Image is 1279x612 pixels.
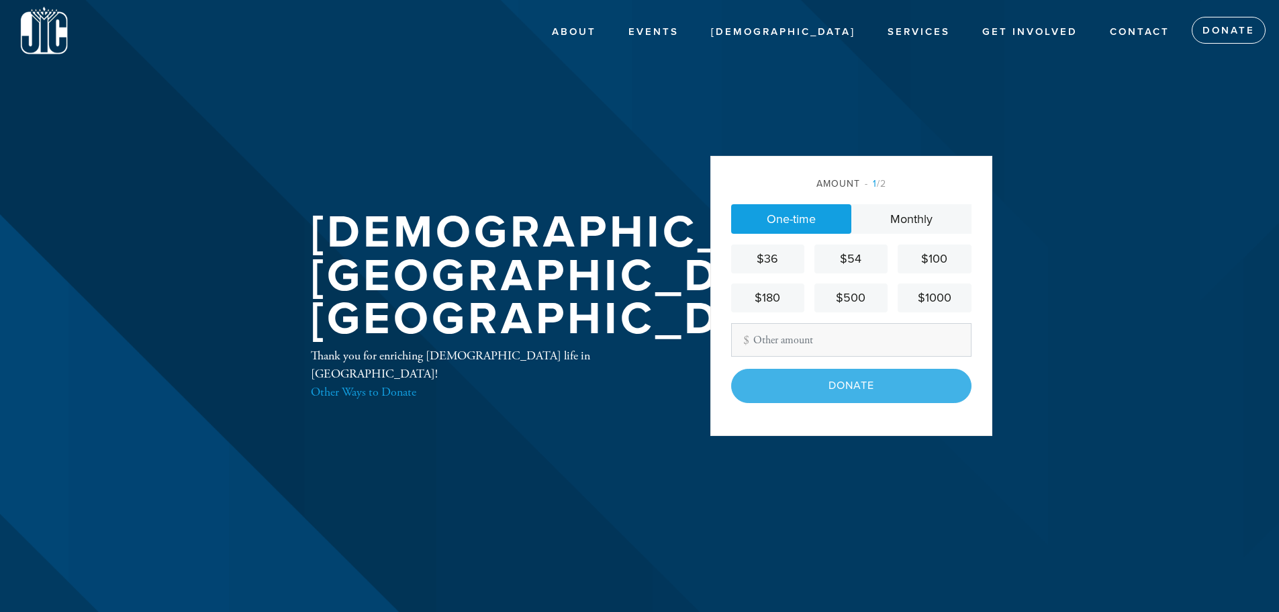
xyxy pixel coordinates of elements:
a: Events [618,19,689,45]
a: $180 [731,283,804,312]
a: [DEMOGRAPHIC_DATA] [701,19,865,45]
a: $36 [731,245,804,273]
a: Services [878,19,960,45]
h1: [DEMOGRAPHIC_DATA][GEOGRAPHIC_DATA] [GEOGRAPHIC_DATA] [311,211,872,341]
input: Other amount [731,323,972,357]
a: $1000 [898,283,971,312]
div: Amount [731,177,972,191]
a: $500 [814,283,888,312]
a: Donate [1192,17,1266,44]
span: /2 [865,178,886,189]
div: $180 [737,289,799,307]
a: Other Ways to Donate [311,384,416,400]
img: logo%20jic3_1%20copy.png [20,7,68,55]
div: $54 [820,250,882,268]
div: $36 [737,250,799,268]
span: 1 [873,178,877,189]
a: About [542,19,606,45]
a: $54 [814,245,888,273]
div: Thank you for enriching [DEMOGRAPHIC_DATA] life in [GEOGRAPHIC_DATA]! [311,347,667,401]
div: $100 [903,250,965,268]
div: $1000 [903,289,965,307]
a: Monthly [851,204,972,234]
a: Contact [1100,19,1180,45]
a: $100 [898,245,971,273]
a: One-time [731,204,851,234]
div: $500 [820,289,882,307]
a: Get Involved [972,19,1088,45]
